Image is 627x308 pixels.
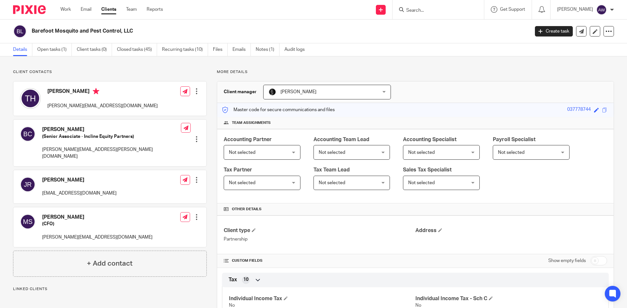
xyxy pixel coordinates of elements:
span: Not selected [408,150,435,155]
h5: (Senior Associate - Incline Equity Partners) [42,133,181,140]
a: Open tasks (1) [37,43,72,56]
h4: Address [415,227,607,234]
h4: + Add contact [87,258,133,269]
a: Emails [233,43,251,56]
i: Primary [93,88,99,95]
a: Client tasks (0) [77,43,112,56]
img: svg%3E [596,5,607,15]
span: Not selected [319,150,345,155]
p: Linked clients [13,286,207,292]
span: No [229,303,235,308]
span: Not selected [498,150,524,155]
a: Email [81,6,91,13]
h4: CUSTOM FIELDS [224,258,415,263]
h4: Individual Income Tax - Sch C [415,295,602,302]
a: Team [126,6,137,13]
label: Show empty fields [548,257,586,264]
span: Not selected [229,181,255,185]
h4: Individual Income Tax [229,295,415,302]
p: [PERSON_NAME][EMAIL_ADDRESS][DOMAIN_NAME] [42,234,153,241]
h4: [PERSON_NAME] [42,214,153,221]
p: [EMAIL_ADDRESS][DOMAIN_NAME] [42,190,117,197]
a: Work [60,6,71,13]
a: Recurring tasks (10) [162,43,208,56]
p: [PERSON_NAME][EMAIL_ADDRESS][PERSON_NAME][DOMAIN_NAME] [42,146,181,160]
h4: [PERSON_NAME] [42,126,181,133]
h4: [PERSON_NAME] [47,88,158,96]
img: Pixie [13,5,46,14]
span: Tax [229,276,237,283]
span: Not selected [319,181,345,185]
h2: Barefoot Mosquito and Pest Control, LLC [32,28,426,35]
a: Notes (1) [256,43,280,56]
span: Accounting Partner [224,137,272,142]
span: 10 [243,276,249,283]
a: Closed tasks (45) [117,43,157,56]
span: Team assignments [232,120,271,125]
a: Clients [101,6,116,13]
h4: Client type [224,227,415,234]
span: Not selected [408,181,435,185]
span: [PERSON_NAME] [281,90,316,94]
p: Master code for secure communications and files [222,107,335,113]
img: svg%3E [20,88,41,109]
a: Files [213,43,228,56]
img: Angela%20-%20Square.jpg [268,88,276,96]
a: Details [13,43,32,56]
span: Sales Tax Specialist [403,167,452,172]
img: svg%3E [13,24,27,38]
p: [PERSON_NAME][EMAIL_ADDRESS][DOMAIN_NAME] [47,103,158,109]
span: Not selected [229,150,255,155]
img: svg%3E [20,214,36,229]
img: svg%3E [20,126,36,142]
a: Reports [147,6,163,13]
span: Get Support [500,7,525,12]
p: Client contacts [13,69,207,75]
p: More details [217,69,614,75]
p: Partnership [224,236,415,242]
img: svg%3E [20,177,36,192]
div: 037778744 [567,106,591,114]
span: Accounting Team Lead [313,137,369,142]
span: Tax Team Lead [313,167,350,172]
a: Create task [535,26,573,37]
span: Tax Partner [224,167,252,172]
span: Payroll Specialist [493,137,536,142]
span: Other details [232,207,262,212]
h4: [PERSON_NAME] [42,177,117,183]
a: Audit logs [284,43,310,56]
span: No [415,303,421,308]
h3: Client manager [224,89,257,95]
h5: (CFO) [42,221,153,227]
span: Accounting Specialist [403,137,457,142]
input: Search [406,8,464,14]
p: [PERSON_NAME] [557,6,593,13]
